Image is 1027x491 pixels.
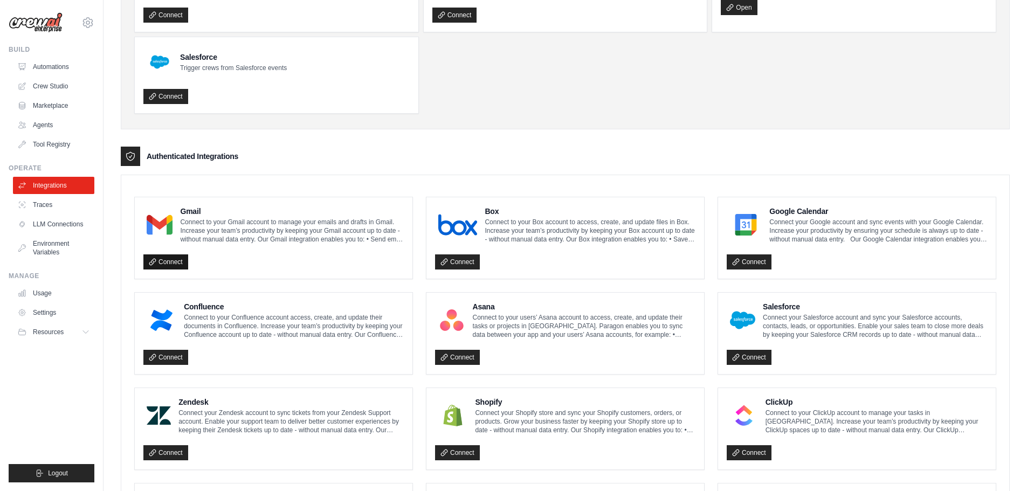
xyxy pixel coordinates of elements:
a: LLM Connections [13,216,94,233]
img: Salesforce Logo [147,49,173,75]
a: Tool Registry [13,136,94,153]
a: Integrations [13,177,94,194]
div: Build [9,45,94,54]
h4: Asana [473,301,695,312]
a: Traces [13,196,94,213]
div: Operate [9,164,94,172]
div: Widget chat [973,439,1027,491]
a: Connect [143,89,188,104]
img: Shopify Logo [438,405,467,426]
span: Logout [48,469,68,478]
a: Usage [13,285,94,302]
p: Trigger crews from Salesforce events [180,64,287,72]
a: Connect [143,254,188,269]
img: Gmail Logo [147,214,173,236]
h4: Shopify [475,397,695,407]
h4: Confluence [184,301,404,312]
p: Connect your Zendesk account to sync tickets from your Zendesk Support account. Enable your suppo... [178,409,404,434]
button: Resources [13,323,94,341]
a: Connect [435,350,480,365]
button: Logout [9,464,94,482]
img: Box Logo [438,214,477,236]
a: Agents [13,116,94,134]
h4: Zendesk [178,397,404,407]
h3: Authenticated Integrations [147,151,238,162]
p: Connect to your Box account to access, create, and update files in Box. Increase your team’s prod... [485,218,695,244]
img: Logo [9,12,63,33]
a: Connect [435,254,480,269]
h4: Salesforce [763,301,987,312]
p: Connect to your ClickUp account to manage your tasks in [GEOGRAPHIC_DATA]. Increase your team’s p... [766,409,987,434]
h4: Gmail [180,206,404,217]
a: Connect [143,350,188,365]
img: Google Calendar Logo [730,214,762,236]
p: Connect to your Confluence account access, create, and update their documents in Confluence. Incr... [184,313,404,339]
h4: Salesforce [180,52,287,63]
a: Connect [727,445,771,460]
a: Settings [13,304,94,321]
a: Connect [435,445,480,460]
img: ClickUp Logo [730,405,758,426]
p: Connect your Shopify store and sync your Shopify customers, orders, or products. Grow your busine... [475,409,695,434]
h4: Google Calendar [769,206,987,217]
iframe: Chat Widget [973,439,1027,491]
p: Connect to your users’ Asana account to access, create, and update their tasks or projects in [GE... [473,313,695,339]
a: Connect [143,445,188,460]
a: Connect [727,350,771,365]
a: Connect [727,254,771,269]
img: Confluence Logo [147,309,176,331]
div: Manage [9,272,94,280]
a: Environment Variables [13,235,94,261]
p: Connect to your Gmail account to manage your emails and drafts in Gmail. Increase your team’s pro... [180,218,404,244]
h4: ClickUp [766,397,987,407]
a: Crew Studio [13,78,94,95]
img: Asana Logo [438,309,465,331]
h4: Box [485,206,695,217]
a: Connect [143,8,188,23]
a: Marketplace [13,97,94,114]
img: Zendesk Logo [147,405,171,426]
img: Salesforce Logo [730,309,755,331]
p: Connect your Salesforce account and sync your Salesforce accounts, contacts, leads, or opportunit... [763,313,987,339]
a: Automations [13,58,94,75]
a: Connect [432,8,477,23]
span: Resources [33,328,64,336]
p: Connect your Google account and sync events with your Google Calendar. Increase your productivity... [769,218,987,244]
